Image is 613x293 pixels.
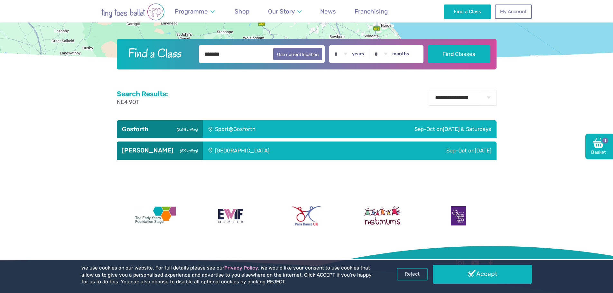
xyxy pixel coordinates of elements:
[177,147,197,153] small: (5.9 miles)
[215,206,246,225] img: Encouraging Women Into Franchising
[469,258,481,269] a: Youtube
[172,4,218,19] a: Programme
[443,126,491,132] span: [DATE] & Saturdays
[203,120,320,138] div: Sport@Gosforth
[174,125,197,132] small: (2.63 miles)
[224,265,258,271] a: Privacy Policy
[355,8,388,15] span: Franchising
[352,4,391,19] a: Franchising
[175,8,208,15] span: Programme
[428,45,490,63] button: Find Classes
[433,265,532,283] a: Accept
[317,4,339,19] a: News
[122,147,198,154] h3: [PERSON_NAME]
[392,51,409,57] label: months
[495,5,532,19] a: My Account
[369,142,497,160] div: Sep-Oct on
[203,142,369,160] div: [GEOGRAPHIC_DATA]
[134,206,176,225] img: The Early Years Foundation Stage
[81,265,374,286] p: We use cookies on our website. For full details please see our . We would like your consent to us...
[485,258,497,269] a: Facebook
[117,90,168,98] h2: Search Results:
[293,206,320,225] img: Para Dance UK
[475,147,491,154] span: [DATE]
[585,134,613,160] a: Basket1
[268,8,295,15] span: Our Story
[117,98,168,106] p: NE4 9QT
[273,48,322,60] button: Use current location
[235,8,249,15] span: Shop
[265,4,304,19] a: Our Story
[454,258,466,269] a: Instagram
[232,4,253,19] a: Shop
[397,268,428,280] a: Reject
[320,8,336,15] span: News
[444,5,491,19] a: Find a Class
[320,120,497,138] div: Sep-Oct on
[122,125,198,133] h3: Gosforth
[81,3,184,21] img: tiny toes ballet
[601,137,609,144] span: 1
[352,51,364,57] label: years
[2,51,23,60] a: Open this area in Google Maps (opens a new window)
[123,45,194,61] h2: Find a Class
[2,51,23,60] img: Google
